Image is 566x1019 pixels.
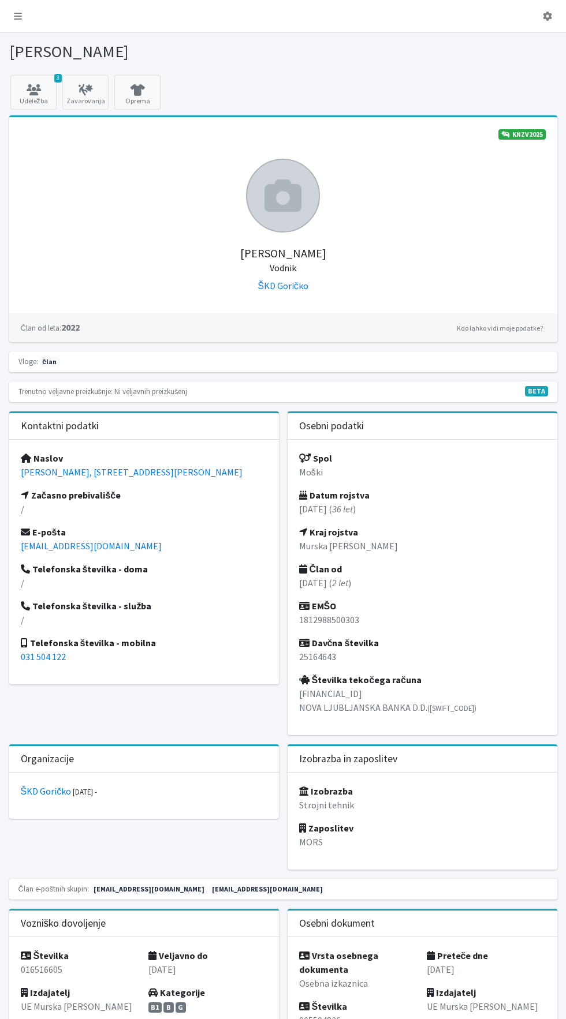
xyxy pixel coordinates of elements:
[332,503,353,515] em: 36 let
[21,651,66,662] a: 031 504 122
[299,917,375,930] h3: Osebni dokument
[21,576,267,590] p: /
[148,1002,162,1013] span: B1
[299,563,342,575] strong: Član od
[148,962,267,976] p: [DATE]
[163,1002,174,1013] span: B
[10,75,57,110] a: 3 Udeležba
[21,987,70,998] strong: Izdajatelj
[299,637,379,649] strong: Davčna številka
[21,962,140,976] p: 016516605
[427,950,489,961] strong: Preteče dne
[299,613,546,627] p: 1812988500303
[148,987,205,998] strong: Kategorije
[21,917,106,930] h3: Vozniško dovoljenje
[299,420,364,432] h3: Osebni podatki
[21,753,74,765] h3: Organizacije
[332,577,348,589] em: 2 let
[299,539,546,553] p: Murska [PERSON_NAME]
[21,233,546,274] h5: [PERSON_NAME]
[299,489,370,501] strong: Datum rojstva
[21,785,72,797] a: ŠKD Goričko
[299,600,337,612] strong: EMŠO
[54,74,62,83] span: 3
[176,1002,187,1013] span: G
[18,387,113,396] small: Trenutno veljavne preizkušnje:
[21,323,61,332] small: Član od leta:
[114,387,187,396] small: Ni veljavnih preizkušenj
[21,526,66,538] strong: E-pošta
[21,420,99,432] h3: Kontaktni podatki
[525,386,548,396] span: V fazi razvoja
[299,687,546,714] p: [FINANCIAL_ID] NOVA LJUBLJANSKA BANKA D.D.
[148,950,208,961] strong: Veljavno do
[209,884,326,894] span: [EMAIL_ADDRESS][DOMAIN_NAME]
[299,785,353,797] strong: Izobrazba
[21,950,69,961] strong: Številka
[299,465,546,479] p: Moški
[21,613,267,627] p: /
[114,75,161,110] a: Oprema
[21,637,157,649] strong: Telefonska številka - mobilna
[18,884,90,893] small: Član e-poštnih skupin:
[21,489,121,501] strong: Začasno prebivališče
[73,787,97,796] small: [DATE] -
[21,466,243,478] a: [PERSON_NAME], [STREET_ADDRESS][PERSON_NAME]
[21,321,80,333] strong: 2022
[91,884,207,894] span: [EMAIL_ADDRESS][DOMAIN_NAME]
[427,962,546,976] p: [DATE]
[427,987,476,998] strong: Izdajatelj
[299,452,332,464] strong: Spol
[427,703,476,713] small: ([SWIFT_CODE])
[299,502,546,516] p: [DATE] ( )
[21,563,148,575] strong: Telefonska številka - doma
[299,835,546,849] p: MORS
[299,798,546,812] p: Strojni tehnik
[270,262,296,274] small: Vodnik
[21,999,140,1013] p: UE Murska [PERSON_NAME]
[299,822,353,834] strong: Zaposlitev
[299,950,378,975] strong: Vrsta osebnega dokumenta
[9,42,279,62] h1: [PERSON_NAME]
[21,502,267,516] p: /
[62,75,109,110] a: Zavarovanja
[299,526,358,538] strong: Kraj rojstva
[299,650,546,664] p: 25164643
[299,1001,348,1012] strong: Številka
[258,280,308,291] a: ŠKD Goričko
[299,674,422,685] strong: Številka tekočega računa
[21,600,152,612] strong: Telefonska številka - služba
[21,452,63,464] strong: Naslov
[18,357,38,366] small: Vloge:
[427,999,546,1013] p: UE Murska [PERSON_NAME]
[498,129,546,140] a: KNZV2025
[21,540,162,552] a: [EMAIL_ADDRESS][DOMAIN_NAME]
[299,576,546,590] p: [DATE] ( )
[299,753,397,765] h3: Izobrazba in zaposlitev
[299,976,418,990] p: Osebna izkaznica
[40,357,59,367] span: član
[454,321,546,335] a: Kdo lahko vidi moje podatke?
